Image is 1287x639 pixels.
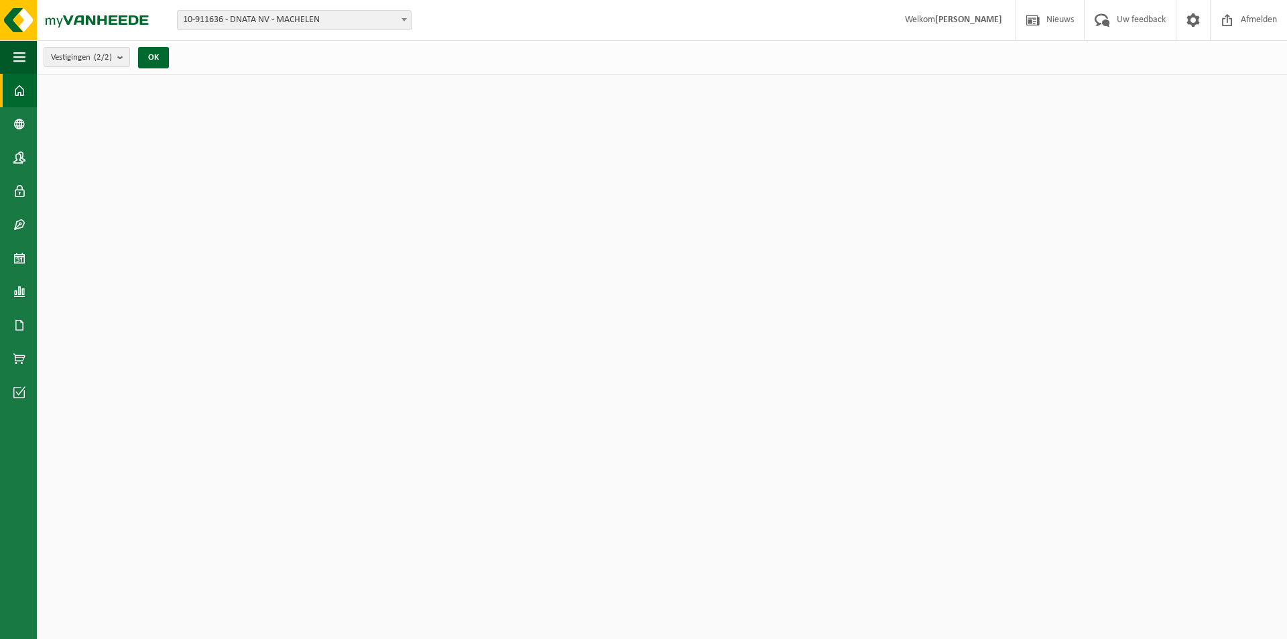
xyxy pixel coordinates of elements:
[138,47,169,68] button: OK
[935,15,1002,25] strong: [PERSON_NAME]
[51,48,112,68] span: Vestigingen
[178,11,411,30] span: 10-911636 - DNATA NV - MACHELEN
[177,10,412,30] span: 10-911636 - DNATA NV - MACHELEN
[94,53,112,62] count: (2/2)
[44,47,130,67] button: Vestigingen(2/2)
